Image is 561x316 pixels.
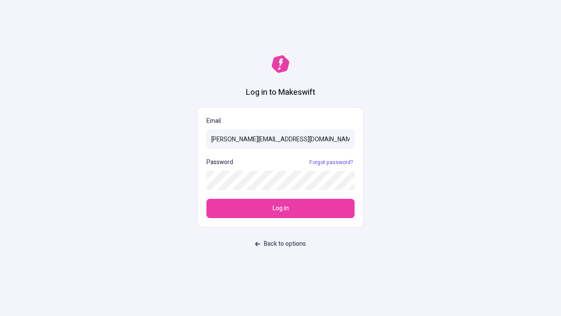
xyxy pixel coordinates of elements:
[250,236,311,252] button: Back to options
[273,204,289,213] span: Log in
[308,159,355,166] a: Forgot password?
[206,158,233,167] p: Password
[206,116,355,126] p: Email
[206,199,355,218] button: Log in
[206,129,355,149] input: Email
[264,239,306,249] span: Back to options
[246,87,315,98] h1: Log in to Makeswift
